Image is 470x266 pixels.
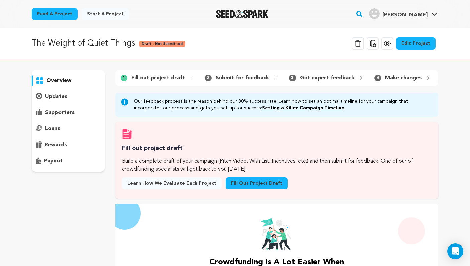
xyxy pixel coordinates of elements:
[45,141,67,149] p: rewards
[262,106,344,110] a: Setting a Killer Campaign Timeline
[32,37,135,50] p: The Weight of Quiet Things
[300,74,354,82] p: Get expert feedback
[32,140,105,150] button: rewards
[396,37,436,50] a: Edit Project
[44,157,63,165] p: payout
[216,74,269,82] p: Submit for feedback
[382,12,428,18] span: [PERSON_NAME]
[32,156,105,166] button: payout
[226,177,288,189] a: Fill out project draft
[385,74,422,82] p: Make changes
[369,8,380,19] img: user.png
[374,75,381,81] span: 4
[447,243,463,259] div: Open Intercom Messenger
[82,8,129,20] a: Start a project
[289,75,296,81] span: 3
[139,41,185,47] span: Draft - Not Submitted
[121,75,127,81] span: 1
[134,98,433,111] p: Our feedback process is the reason behind our 80% success rate! Learn how to set an optimal timel...
[32,107,105,118] button: supporters
[368,7,438,19] a: Henrie B.'s Profile
[32,91,105,102] button: updates
[205,75,212,81] span: 2
[122,157,432,173] p: Build a complete draft of your campaign (Pitch Video, Wish List, Incentives, etc.) and then submi...
[32,8,78,20] a: Fund a project
[32,123,105,134] button: loans
[46,77,71,85] p: overview
[368,7,438,21] span: Henrie B.'s Profile
[216,10,268,18] a: Seed&Spark Homepage
[45,93,67,101] p: updates
[127,180,216,187] span: Learn how we evaluate each project
[261,217,293,251] img: team goal image
[45,109,75,117] p: supporters
[369,8,428,19] div: Henrie B.'s Profile
[122,144,432,153] h3: Fill out project draft
[131,74,185,82] p: Fill out project draft
[122,177,222,189] a: Learn how we evaluate each project
[32,75,105,86] button: overview
[45,125,60,133] p: loans
[216,10,268,18] img: Seed&Spark Logo Dark Mode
